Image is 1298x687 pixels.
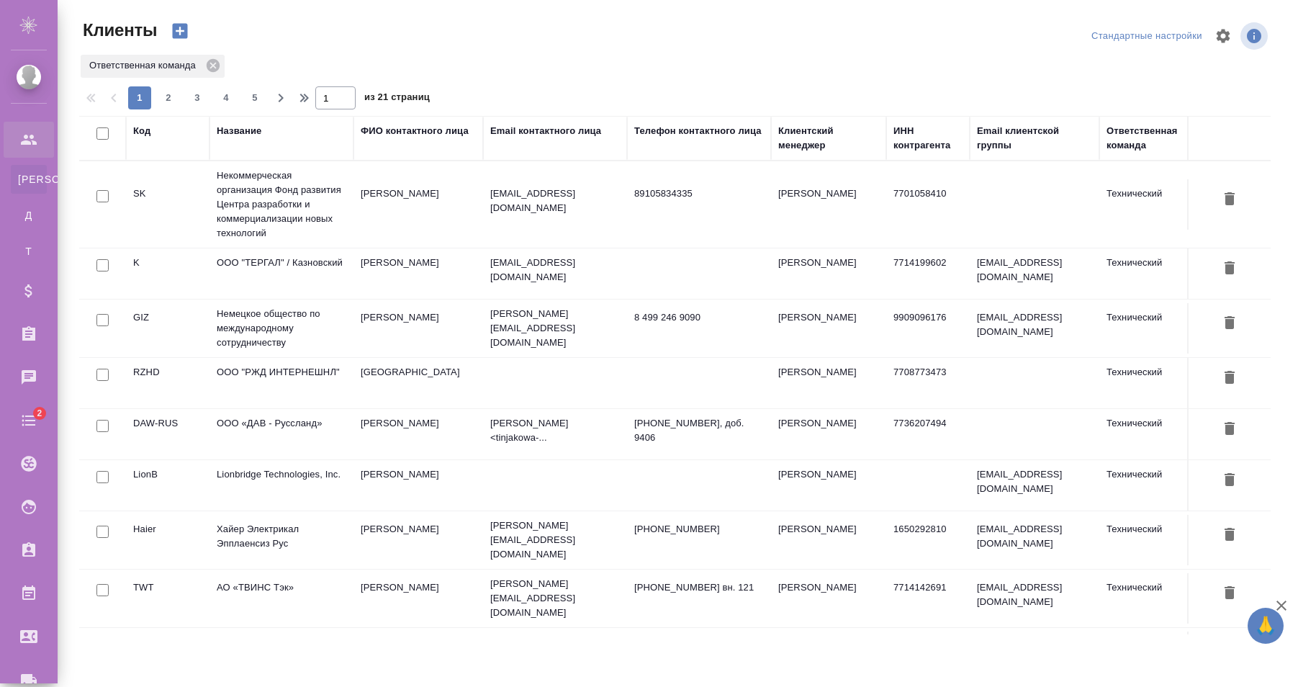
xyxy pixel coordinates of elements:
button: Удалить [1217,365,1242,392]
div: Название [217,124,261,138]
button: Создать [163,19,197,43]
button: Удалить [1217,416,1242,443]
td: ООО «СКФ» [209,632,353,682]
td: [PERSON_NAME] [353,248,483,299]
button: Удалить [1217,310,1242,337]
td: [PERSON_NAME] [353,179,483,230]
a: Т [11,237,47,266]
span: 5 [243,91,266,105]
div: ИНН контрагента [893,124,963,153]
td: Технический [1099,460,1214,511]
td: [PERSON_NAME] [353,573,483,624]
button: 4 [215,86,238,109]
span: Посмотреть информацию [1240,22,1271,50]
button: 5 [243,86,266,109]
td: Lionbridge Technologies, Inc. [209,460,353,511]
p: [PERSON_NAME] <tinjakowa-... [490,416,620,445]
span: Д [18,208,40,223]
div: Email клиентской группы [977,124,1092,153]
td: RZHD [126,358,209,408]
span: Настроить таблицу [1206,19,1240,53]
td: [GEOGRAPHIC_DATA] [353,358,483,408]
td: [PERSON_NAME] [353,460,483,511]
button: 3 [186,86,209,109]
td: АО «ТВИНС Тэк» [209,573,353,624]
p: [PHONE_NUMBER], доб. 9406 [634,416,764,445]
div: Ответственная команда [81,55,225,78]
td: Технический [1099,179,1214,230]
td: 7708773473 [886,358,970,408]
p: [PHONE_NUMBER] [634,522,764,536]
td: [PERSON_NAME] [353,632,483,682]
p: [EMAIL_ADDRESS][DOMAIN_NAME] [490,256,620,284]
td: GIZ [126,303,209,354]
td: 7736207494 [886,409,970,459]
td: Технический [1099,632,1214,682]
td: SK [126,179,209,230]
p: [PHONE_NUMBER] вн. 121 [634,580,764,595]
td: [PERSON_NAME] [771,358,886,408]
td: 7804460890 [886,632,970,682]
td: [PERSON_NAME] [771,248,886,299]
td: Некоммерческая организация Фонд развития Центра разработки и коммерциализации новых технологий [209,161,353,248]
td: Технический [1099,248,1214,299]
td: Технический [1099,303,1214,354]
span: 2 [28,406,50,421]
td: 1650292810 [886,515,970,565]
td: [PERSON_NAME] [353,303,483,354]
span: 2 [157,91,180,105]
button: 🙏 [1248,608,1284,644]
span: из 21 страниц [364,89,430,109]
p: [PERSON_NAME][EMAIL_ADDRESS][DOMAIN_NAME] [490,307,620,350]
div: ФИО контактного лица [361,124,469,138]
td: [EMAIL_ADDRESS][DOMAIN_NAME] [970,303,1099,354]
td: Технический [1099,515,1214,565]
td: [EMAIL_ADDRESS][DOMAIN_NAME] [970,460,1099,511]
td: Технический [1099,409,1214,459]
button: 2 [157,86,180,109]
div: Ответственная команда [1107,124,1207,153]
p: 89105834335 [634,187,764,201]
td: ООО "ТЕРГАЛ" / Казновский [209,248,353,299]
button: Удалить [1217,522,1242,549]
p: Ответственная команда [89,58,201,73]
a: Д [11,201,47,230]
td: [PERSON_NAME] [353,515,483,565]
td: [PERSON_NAME] [771,632,886,682]
p: [PERSON_NAME][EMAIL_ADDRESS][DOMAIN_NAME] [490,518,620,562]
span: 4 [215,91,238,105]
td: 7701058410 [886,179,970,230]
a: 2 [4,403,54,439]
button: Удалить [1217,187,1242,213]
td: [EMAIL_ADDRESS][DOMAIN_NAME] [970,632,1099,682]
div: Код [133,124,150,138]
button: Удалить [1217,256,1242,282]
td: 9909096176 [886,303,970,354]
td: LionB [126,460,209,511]
p: 8 499 246 9090 [634,310,764,325]
span: 3 [186,91,209,105]
td: ООО "РЖД ИНТЕРНЕШНЛ" [209,358,353,408]
td: K [126,248,209,299]
span: Т [18,244,40,259]
div: Клиентский менеджер [778,124,879,153]
td: Haier [126,515,209,565]
td: Немецкое общество по международному сотрудничеству [209,300,353,357]
td: 7714199602 [886,248,970,299]
span: Клиенты [79,19,157,42]
a: [PERSON_NAME] [11,165,47,194]
span: [PERSON_NAME] [18,172,40,187]
div: split button [1088,25,1206,48]
p: [EMAIL_ADDRESS][DOMAIN_NAME] [490,187,620,215]
td: [EMAIL_ADDRESS][DOMAIN_NAME] [970,515,1099,565]
td: [PERSON_NAME] [771,460,886,511]
div: Телефон контактного лица [634,124,762,138]
td: [EMAIL_ADDRESS][DOMAIN_NAME] [970,248,1099,299]
button: Удалить [1217,580,1242,607]
td: TWT [126,573,209,624]
td: Технический [1099,573,1214,624]
td: 7714142691 [886,573,970,624]
td: ООО «ДАВ - Руссланд» [209,409,353,459]
td: [PERSON_NAME] [771,303,886,354]
td: [PERSON_NAME] [771,515,886,565]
